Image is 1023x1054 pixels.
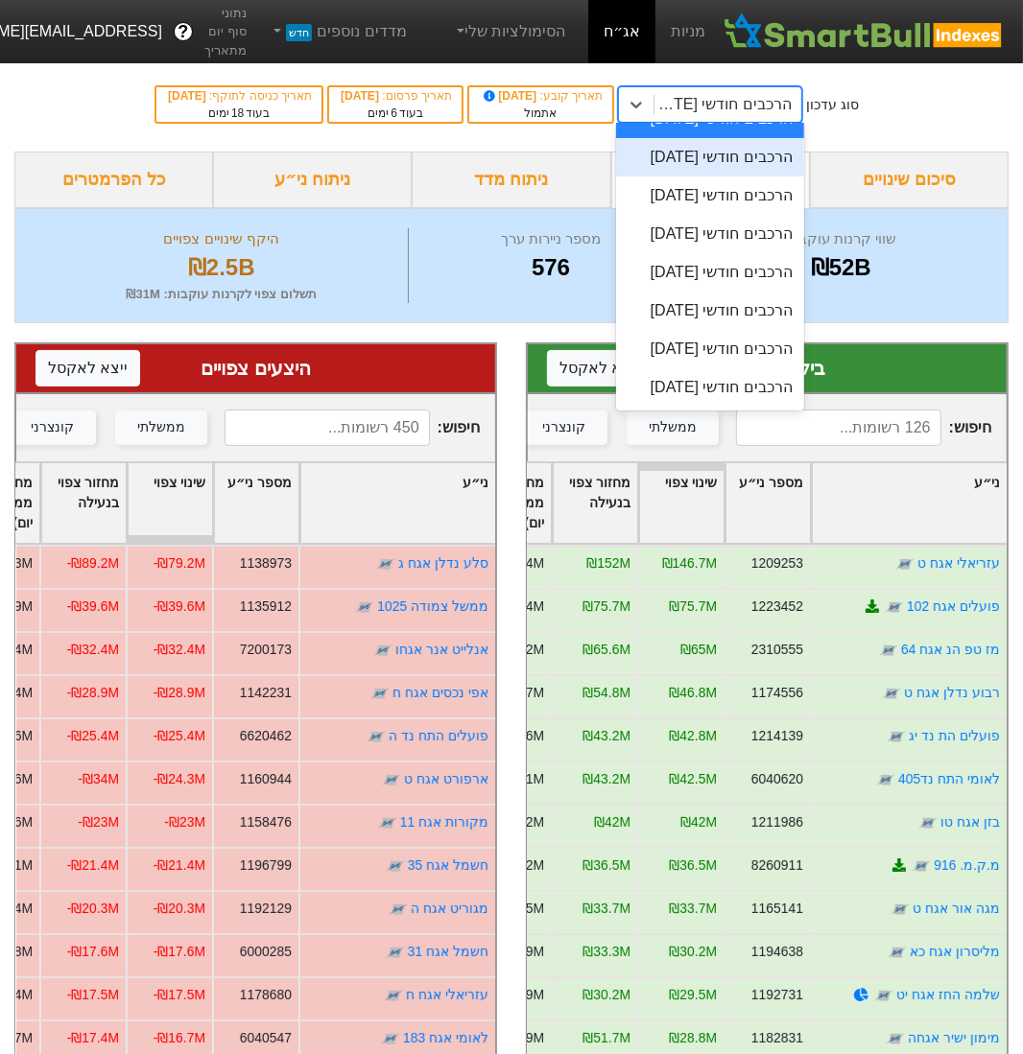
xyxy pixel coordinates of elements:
div: ₪43.2M [583,769,630,789]
a: מימון ישיר אגחה [908,1030,1000,1045]
div: ממשלתי [649,417,697,438]
div: 1209253 [751,553,803,574]
div: ₪42.8M [669,726,717,746]
div: הרכבים חודשי [DATE] [616,138,804,176]
div: -₪23M [78,812,119,832]
a: בזן אגח טו [940,814,1000,830]
div: הרכבים חודשי [DATE] [616,330,804,368]
div: ביקושים צפויים [547,354,987,383]
button: ממשלתי [627,410,719,445]
div: תאריך פרסום : [339,87,452,105]
span: [DATE] [341,89,382,103]
img: tase link [389,900,408,919]
div: ₪152M [586,553,630,574]
img: tase link [386,943,405,962]
a: הסימולציות שלי [445,12,574,51]
div: ₪46.8M [669,683,717,703]
img: tase link [918,813,938,832]
div: ₪9M [515,942,544,962]
div: ניתוח ני״ע [213,152,412,208]
div: -₪17.5M [154,985,205,1005]
img: tase link [879,641,898,660]
img: SmartBull [721,12,1008,51]
div: -₪25.4M [67,726,119,746]
button: ייצא לאקסל [547,350,652,386]
div: Toggle SortBy [128,463,212,543]
div: ₪42M [680,812,717,832]
a: פועלים הת נד יג [909,728,1000,743]
div: ₪75.7M [669,597,717,617]
div: 1211986 [751,812,803,832]
div: Toggle SortBy [726,463,810,543]
div: -₪17.4M [67,1028,119,1048]
div: הרכבים חודשי [DATE] [616,292,804,330]
div: -₪28.9M [154,683,205,703]
div: -₪20.3M [67,899,119,919]
a: מקורות אגח 11 [400,814,488,830]
div: -₪28.9M [67,683,119,703]
div: -₪17.6M [154,942,205,962]
div: ביקושים והיצעים צפויים [611,152,810,208]
div: ₪29.5M [669,985,717,1005]
div: 6040620 [751,769,803,789]
div: 1192731 [751,985,803,1005]
span: חדש [286,24,312,41]
div: 1158476 [240,812,292,832]
div: ₪42M [594,812,630,832]
img: tase link [874,986,893,1005]
div: -₪17.5M [67,985,119,1005]
img: tase link [882,684,901,703]
div: בעוד ימים [166,105,312,122]
div: 2310555 [751,640,803,660]
div: -₪79.2M [154,553,205,574]
a: ממשל צמודה 1025 [377,598,488,614]
div: -₪16.7M [154,1028,205,1048]
div: 1196799 [240,855,292,876]
div: ₪33.7M [583,899,630,919]
div: -₪24.3M [154,769,205,789]
div: -₪21.4M [67,855,119,876]
div: ₪43.2M [583,726,630,746]
button: ייצא לאקסל [36,350,140,386]
a: חשמל אגח 35 [408,857,488,873]
button: ממשלתי [115,410,207,445]
a: ארפורט אגח ט [404,771,488,786]
div: הרכבים חודשי [DATE] [616,176,804,215]
div: ₪28.8M [669,1028,717,1048]
div: -₪23M [164,812,205,832]
img: tase link [378,813,397,832]
div: הרכבים חודשי [DATE] [616,368,804,407]
a: מדדים נוספיםחדש [262,12,415,51]
div: ₪36.5M [669,855,717,876]
img: tase link [887,727,906,746]
div: הרכבים חודשי [DATE] [653,93,792,116]
a: לאומי התח נד405 [898,771,1000,786]
a: רבוע נדלן אגח ט [904,685,1000,700]
a: שלמה החז אגח יט [896,987,1000,1002]
img: tase link [382,770,401,789]
div: 6000285 [240,942,292,962]
div: 1142231 [240,683,292,703]
div: 6620462 [240,726,292,746]
div: ₪75.7M [583,597,630,617]
img: tase link [912,856,931,876]
div: הרכבים חודשי [DATE] [616,253,804,292]
img: tase link [888,943,907,962]
div: כל הפרמטרים [14,152,213,208]
img: tase link [386,856,405,876]
div: 1174556 [751,683,803,703]
div: ₪30.2M [583,985,630,1005]
div: ₪2.5B [39,250,403,285]
div: ₪54.8M [583,683,630,703]
img: tase link [895,554,915,574]
div: -₪89.2M [67,553,119,574]
div: 1135912 [240,597,292,617]
div: ₪30.2M [669,942,717,962]
img: tase link [876,770,895,789]
img: tase link [355,597,374,617]
div: 1214139 [751,726,803,746]
img: tase link [885,597,904,617]
div: הרכבים חודשי [DATE] [616,215,804,253]
div: סיכום שינויים [810,152,1009,208]
div: קונצרני [31,417,74,438]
